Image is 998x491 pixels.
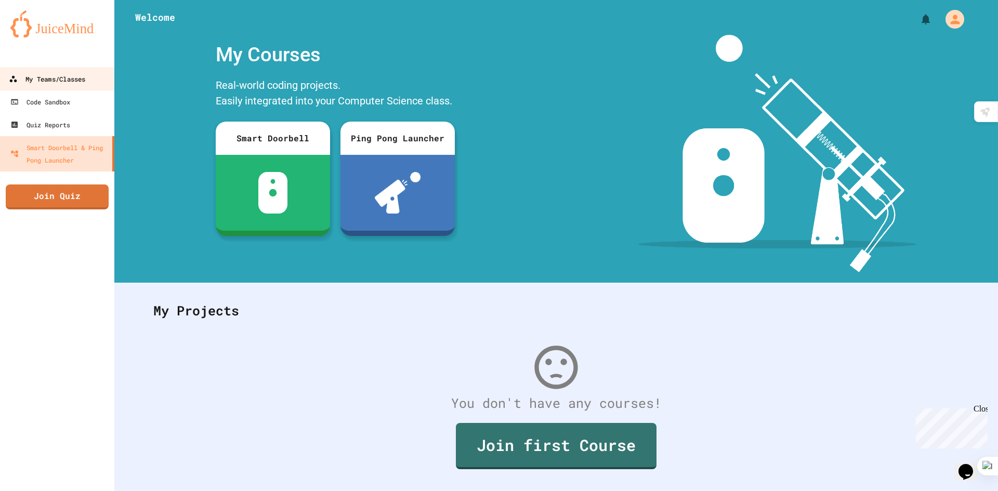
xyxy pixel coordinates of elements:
a: Join Quiz [6,184,109,209]
div: Chat with us now!Close [4,4,72,66]
div: My Account [935,7,967,31]
img: ppl-with-ball.png [375,172,421,214]
img: logo-orange.svg [10,10,104,37]
div: Real-world coding projects. Easily integrated into your Computer Science class. [211,75,460,114]
iframe: chat widget [912,404,988,448]
div: Smart Doorbell [216,122,330,155]
a: Join first Course [456,423,656,469]
div: Code Sandbox [10,96,70,108]
div: My Courses [211,35,460,75]
div: Quiz Reports [10,118,70,131]
div: Ping Pong Launcher [340,122,455,155]
div: My Projects [143,290,969,331]
div: You don't have any courses! [143,393,969,413]
div: My Notifications [900,10,935,28]
iframe: chat widget [954,449,988,481]
div: My Teams/Classes [9,73,85,86]
div: Smart Doorbell & Ping Pong Launcher [10,141,108,166]
img: banner-image-my-projects.png [638,35,916,272]
img: sdb-white.svg [258,172,288,214]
